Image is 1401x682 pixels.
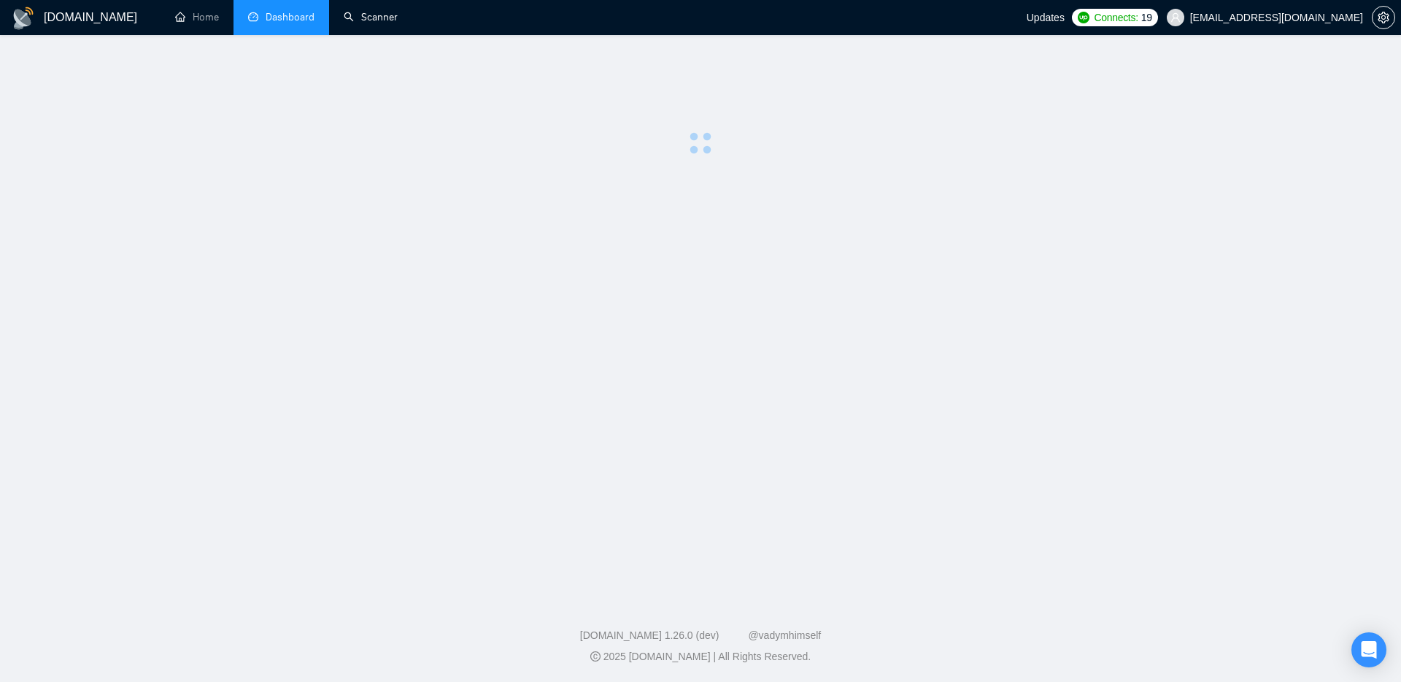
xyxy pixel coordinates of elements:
span: Connects: [1094,9,1138,26]
img: logo [12,7,35,30]
span: Dashboard [266,11,314,23]
span: copyright [590,651,601,662]
a: [DOMAIN_NAME] 1.26.0 (dev) [580,629,719,641]
span: user [1170,12,1181,23]
a: setting [1372,12,1395,23]
a: searchScanner [344,11,398,23]
span: dashboard [248,12,258,22]
div: Open Intercom Messenger [1351,632,1386,667]
a: @vadymhimself [748,629,821,641]
a: homeHome [175,11,219,23]
span: Updates [1027,12,1065,23]
span: 19 [1141,9,1152,26]
div: 2025 [DOMAIN_NAME] | All Rights Reserved. [12,649,1389,664]
span: setting [1373,12,1394,23]
img: upwork-logo.png [1078,12,1089,23]
button: setting [1372,6,1395,29]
